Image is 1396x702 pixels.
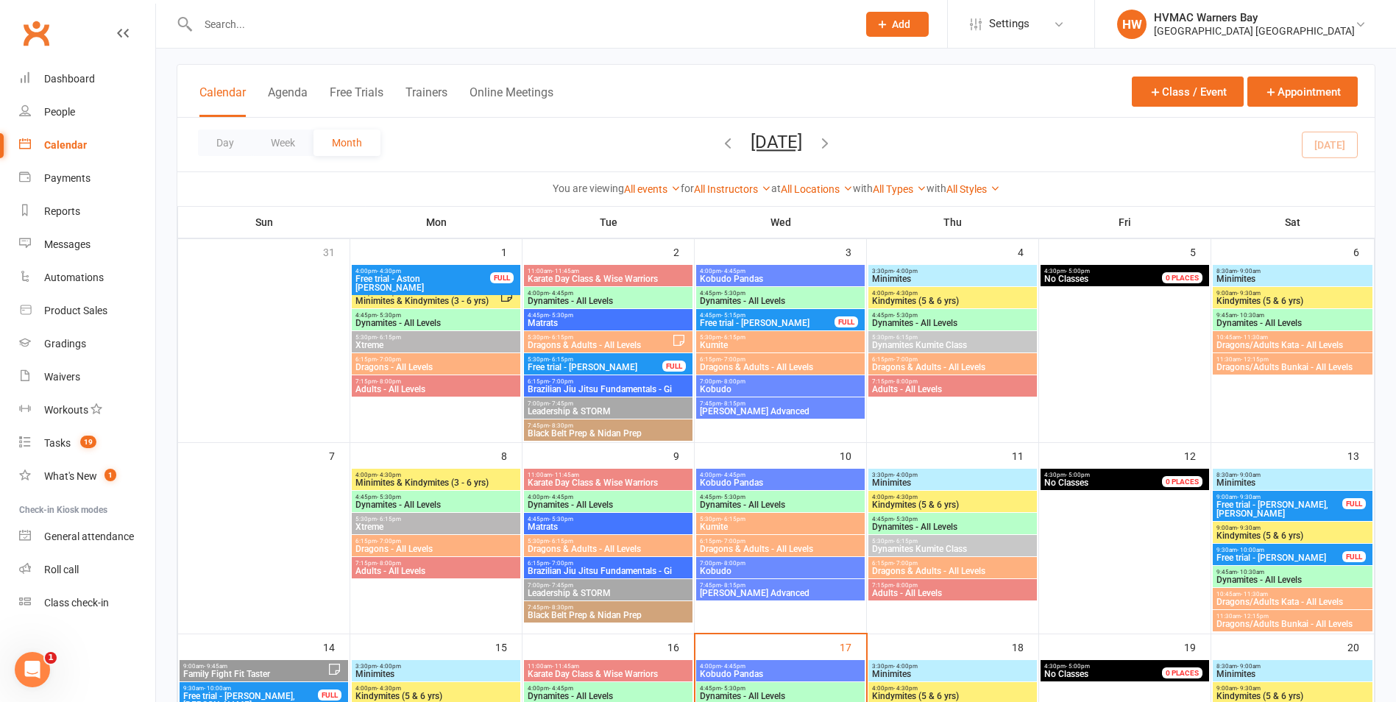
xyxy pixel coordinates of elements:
span: 4:45pm [871,312,1034,319]
span: Karate Day Class & Wise Warriors [527,478,690,487]
span: - 8:30pm [549,422,573,429]
span: 4:45pm [355,494,517,500]
span: Free trial - [PERSON_NAME], [PERSON_NAME] [1216,500,1343,518]
th: Wed [695,207,867,238]
span: Kindymites (5 & 6 yrs) [871,500,1034,509]
span: Dynamites - All Levels [527,500,690,509]
span: 7:15pm [871,582,1034,589]
a: Waivers [19,361,155,394]
span: - 5:30pm [721,290,745,297]
span: Dynamites - All Levels [1216,319,1370,327]
span: - 12:15pm [1241,356,1269,363]
span: Minimites [871,274,1034,283]
a: Tasks 19 [19,427,155,460]
span: Dynamites Kumite Class [871,341,1034,350]
span: 4:30pm [1044,472,1180,478]
span: 3:30pm [871,472,1034,478]
span: - 8:00pm [893,378,918,385]
button: Agenda [268,85,308,117]
span: 7:00pm [527,400,690,407]
span: - 4:30pm [377,472,401,478]
span: Kumite [699,341,862,350]
span: - 7:00pm [721,356,745,363]
span: 1 [45,652,57,664]
strong: with [853,182,873,194]
span: Adults - All Levels [355,567,517,575]
span: - 4:00pm [377,663,401,670]
span: Kindymites (5 & 6 yrs) [871,297,1034,305]
span: 4:00pm [355,472,517,478]
span: 7:00pm [527,582,690,589]
div: 18 [1012,634,1038,659]
a: All Styles [946,183,1000,195]
button: Online Meetings [470,85,553,117]
button: Calendar [199,85,246,117]
div: Roll call [44,564,79,575]
span: - 5:30pm [893,516,918,522]
span: - 6:15pm [721,516,745,522]
strong: You are viewing [553,182,624,194]
span: 4:00pm [699,268,862,274]
span: - 7:45pm [549,582,573,589]
span: 4:45pm [699,312,835,319]
span: - 8:00pm [377,378,401,385]
span: 7:45pm [527,604,690,611]
span: 11:00am [527,268,690,274]
span: - 4:45pm [549,494,573,500]
div: Reports [44,205,80,217]
iframe: Intercom live chat [15,652,50,687]
span: 7:45pm [699,582,862,589]
div: 6 [1353,239,1374,263]
input: Search... [194,14,847,35]
span: - 10:00am [1237,547,1264,553]
span: 4:00pm [871,494,1034,500]
div: 1 [501,239,522,263]
span: [PERSON_NAME] Advanced [699,589,862,598]
span: 7:45pm [527,422,690,429]
div: 16 [667,634,694,659]
span: - 4:45pm [549,290,573,297]
th: Sun [178,207,350,238]
a: Reports [19,195,155,228]
button: Free Trials [330,85,383,117]
span: 9:45am [1216,312,1370,319]
a: Product Sales [19,294,155,327]
div: 17 [840,634,866,659]
span: 5:30pm [527,356,663,363]
div: Messages [44,238,91,250]
span: 4:45pm [699,290,862,297]
span: 4:30pm [1044,268,1180,274]
span: Matrats [527,522,690,531]
span: Brazilian Jiu Jitsu Fundamentals - Gi [527,567,690,575]
a: Clubworx [18,15,54,52]
span: Dragons & Adults - All Levels [871,567,1034,575]
span: Kobudo Pandas [699,274,862,283]
span: Dragons & Adults - All Levels [871,363,1034,372]
div: 13 [1347,443,1374,467]
div: 11 [1012,443,1038,467]
span: - 7:00pm [893,560,918,567]
span: - 6:15pm [377,334,401,341]
span: Dynamites - All Levels [871,319,1034,327]
div: 31 [323,239,350,263]
span: - 7:00pm [377,538,401,545]
div: 4 [1018,239,1038,263]
span: 4:45pm [871,516,1034,522]
span: - 11:45am [552,472,579,478]
span: 9:00am [1216,494,1343,500]
span: - 7:00pm [549,560,573,567]
span: 6:15pm [699,538,862,545]
span: [PERSON_NAME] Advanced [699,407,862,416]
a: Automations [19,261,155,294]
button: [DATE] [751,132,802,152]
th: Sat [1211,207,1375,238]
a: Roll call [19,553,155,586]
span: 7:15pm [871,378,1034,385]
div: Calendar [44,139,87,151]
span: Kobudo [699,567,862,575]
span: Karate Day Class & Wise Warriors [527,274,690,283]
span: 6:15pm [355,538,517,545]
button: Month [313,130,380,156]
a: Messages [19,228,155,261]
span: 6:15pm [527,560,690,567]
